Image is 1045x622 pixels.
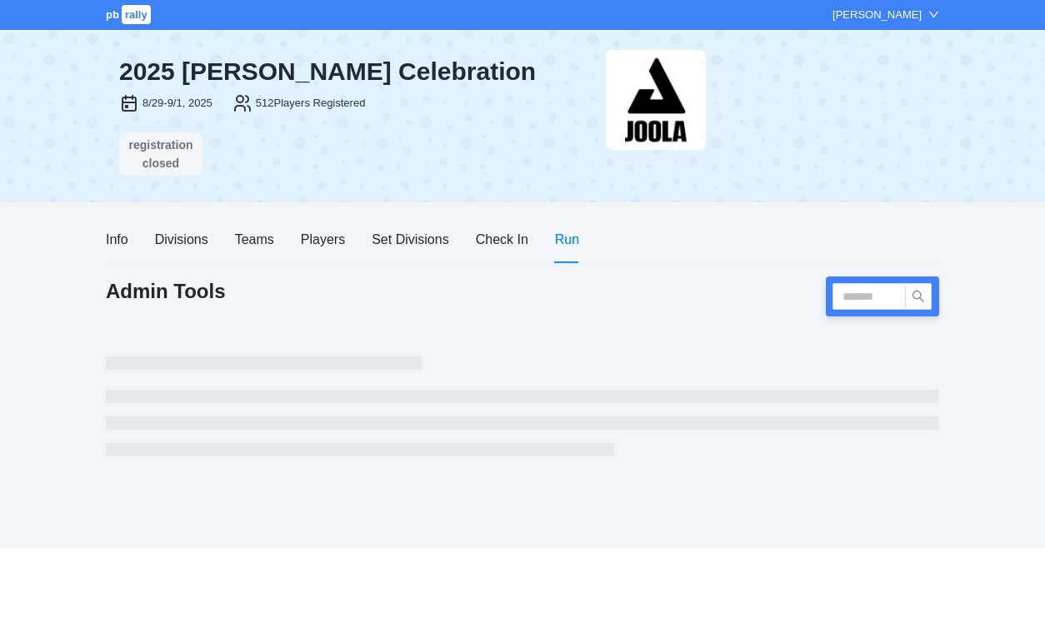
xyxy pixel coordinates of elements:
[905,283,932,310] button: search
[119,57,592,87] div: 2025 [PERSON_NAME] Celebration
[106,229,128,250] div: Info
[256,95,366,112] div: 512 Players Registered
[832,7,922,23] div: [PERSON_NAME]
[906,290,931,303] span: search
[106,8,119,21] span: pb
[106,278,226,305] h1: Admin Tools
[142,95,212,112] div: 8/29-9/1, 2025
[606,50,706,150] img: joola-black.png
[555,229,579,250] div: Run
[301,229,345,250] div: Players
[372,229,448,250] div: Set Divisions
[235,229,274,250] div: Teams
[122,5,151,24] span: rally
[155,229,208,250] div: Divisions
[928,9,939,20] span: down
[476,229,528,250] div: Check In
[106,8,153,21] a: pbrally
[124,136,197,172] div: registration closed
